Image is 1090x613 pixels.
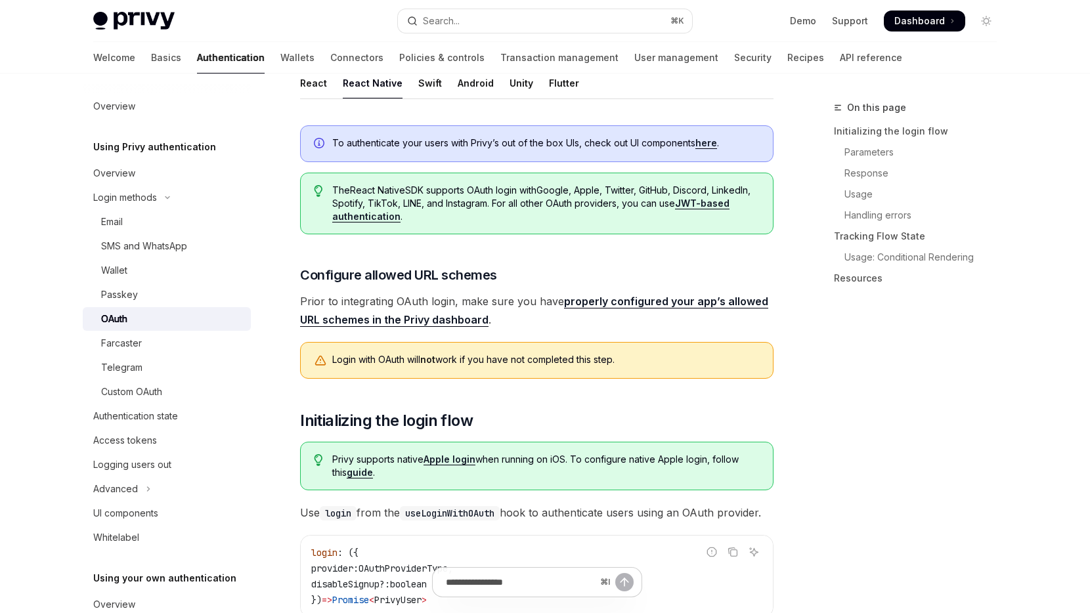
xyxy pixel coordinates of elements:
a: Security [734,42,772,74]
a: Basics [151,42,181,74]
svg: Warning [314,354,327,368]
button: Toggle dark mode [976,11,997,32]
div: Overview [93,597,135,612]
div: Login methods [93,190,157,205]
button: Ask AI [745,543,762,560]
button: Toggle Advanced section [83,477,251,501]
span: OAuthProviderType [359,562,448,574]
a: SMS and WhatsApp [83,234,251,258]
a: Usage [834,184,1007,205]
div: Whitelabel [93,530,139,545]
div: SMS and WhatsApp [101,238,187,254]
button: Toggle Login methods section [83,186,251,209]
span: Dashboard [894,14,945,28]
a: Response [834,163,1007,184]
a: Telegram [83,356,251,379]
span: , [448,562,453,574]
input: Ask a question... [446,568,595,597]
a: Overview [83,161,251,185]
button: Send message [615,573,634,591]
span: On this page [847,100,906,116]
span: Configure allowed URL schemes [300,266,497,284]
a: Transaction management [500,42,619,74]
div: Swift [418,68,442,98]
span: provider: [311,562,359,574]
a: Passkey [83,283,251,306]
a: Farcaster [83,331,251,355]
img: light logo [93,12,175,30]
span: Prior to integrating OAuth login, make sure you have . [300,292,774,329]
div: Flutter [549,68,579,98]
strong: not [420,354,435,365]
div: Search... [423,13,460,29]
div: Login with OAuth will work if you have not completed this step. [332,353,760,368]
div: Advanced [93,481,138,497]
span: Initializing the login flow [300,410,473,431]
a: Policies & controls [399,42,485,74]
a: Demo [790,14,816,28]
h5: Using Privy authentication [93,139,216,155]
a: Initializing the login flow [834,121,1007,142]
a: Custom OAuth [83,380,251,404]
span: To authenticate your users with Privy’s out of the box UIs, check out UI components . [332,137,760,150]
a: Whitelabel [83,526,251,549]
a: Resources [834,268,1007,289]
a: Logging users out [83,453,251,476]
span: : ({ [338,547,359,559]
span: The React Native SDK supports OAuth login with Google, Apple, Twitter, GitHub, Discord, LinkedIn,... [332,184,760,223]
a: UI components [83,501,251,525]
a: Dashboard [884,11,965,32]
a: guide [347,467,373,478]
a: Usage: Conditional Rendering [834,247,1007,268]
div: Unity [510,68,533,98]
a: Email [83,210,251,234]
a: Authentication [197,42,265,74]
a: here [695,137,717,149]
a: Handling errors [834,205,1007,226]
span: Use from the hook to authenticate users using an OAuth provider. [300,503,774,522]
div: Email [101,214,123,230]
a: Connectors [330,42,383,74]
a: Parameters [834,142,1007,163]
div: Android [458,68,494,98]
div: Logging users out [93,457,171,473]
span: login [311,547,338,559]
a: Wallet [83,259,251,282]
a: API reference [840,42,902,74]
a: Apple login [424,454,475,465]
span: Privy supports native when running on iOS. To configure native Apple login, follow this . [332,453,760,479]
div: UI components [93,505,158,521]
svg: Info [314,138,327,151]
div: Custom OAuth [101,384,162,400]
a: User management [634,42,718,74]
a: Recipes [787,42,824,74]
a: Tracking Flow State [834,226,1007,247]
h5: Using your own authentication [93,570,236,586]
div: Telegram [101,360,142,375]
a: Support [832,14,868,28]
div: OAuth [101,311,127,327]
a: Wallets [280,42,315,74]
div: React Native [343,68,403,98]
a: Authentication state [83,404,251,428]
svg: Tip [314,185,323,197]
a: Overview [83,95,251,118]
button: Copy the contents from the code block [724,543,741,560]
a: Access tokens [83,429,251,452]
button: Open search [398,9,692,33]
div: Passkey [101,287,138,303]
div: Overview [93,165,135,181]
a: OAuth [83,307,251,331]
code: login [320,506,357,520]
div: React [300,68,327,98]
svg: Tip [314,454,323,466]
button: Report incorrect code [703,543,720,560]
div: Overview [93,98,135,114]
code: useLoginWithOAuth [400,506,500,520]
span: ⌘ K [670,16,684,26]
div: Access tokens [93,433,157,448]
div: Authentication state [93,408,178,424]
div: Wallet [101,263,127,278]
a: Welcome [93,42,135,74]
div: Farcaster [101,335,142,351]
